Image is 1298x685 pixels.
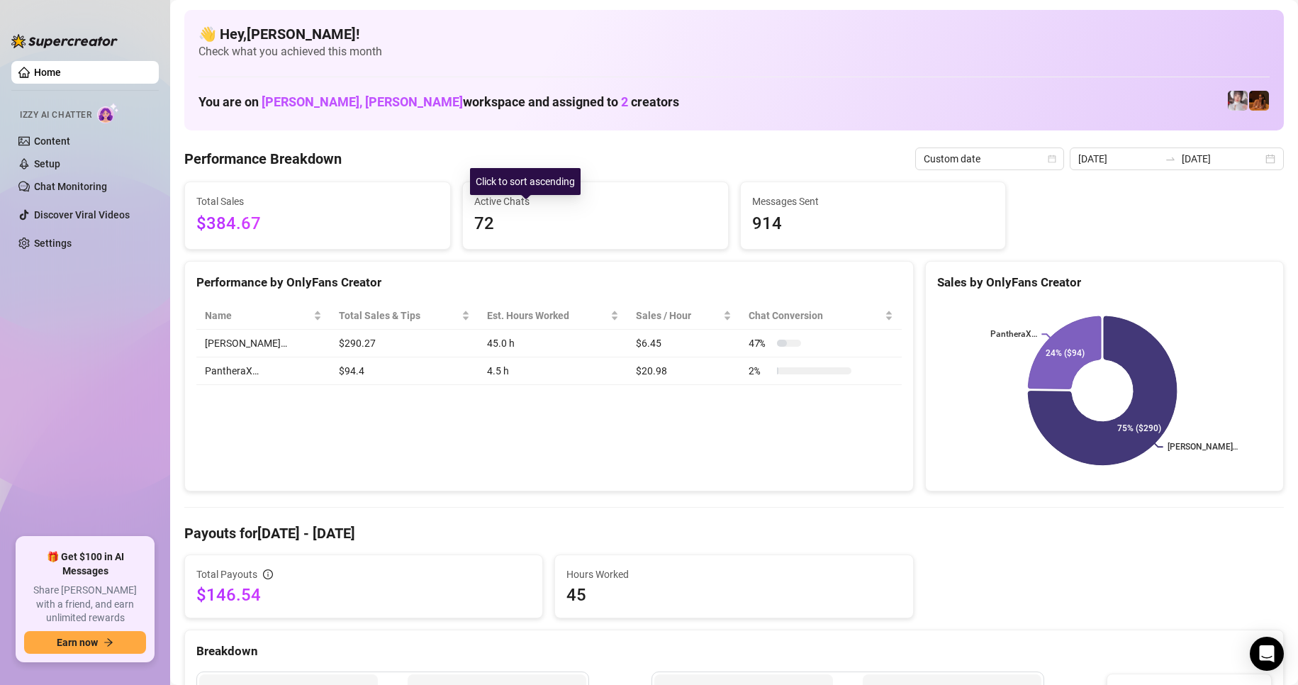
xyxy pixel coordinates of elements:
span: 47 % [749,335,771,351]
span: Hours Worked [566,567,901,582]
th: Chat Conversion [740,302,902,330]
span: to [1165,153,1176,165]
input: Start date [1078,151,1159,167]
span: Messages Sent [752,194,995,209]
td: $6.45 [627,330,740,357]
span: calendar [1048,155,1056,163]
h4: Performance Breakdown [184,149,342,169]
span: Total Sales & Tips [339,308,459,323]
img: AI Chatter [97,103,119,123]
td: 4.5 h [479,357,627,385]
th: Total Sales & Tips [330,302,479,330]
span: 2 % [749,363,771,379]
div: Click to sort ascending [470,168,581,195]
a: Home [34,67,61,78]
div: Performance by OnlyFans Creator [196,273,902,292]
span: 914 [752,211,995,238]
a: Discover Viral Videos [34,209,130,221]
div: Open Intercom Messenger [1250,637,1284,671]
span: Chat Conversion [749,308,882,323]
span: Check what you achieved this month [198,44,1270,60]
td: $290.27 [330,330,479,357]
span: Earn now [57,637,98,648]
img: Rosie [1228,91,1248,111]
button: Earn nowarrow-right [24,631,146,654]
span: Share [PERSON_NAME] with a friend, and earn unlimited rewards [24,584,146,625]
span: info-circle [263,569,273,579]
span: 45 [566,584,901,606]
td: 45.0 h [479,330,627,357]
span: swap-right [1165,153,1176,165]
div: Sales by OnlyFans Creator [937,273,1272,292]
h1: You are on workspace and assigned to creators [198,94,679,110]
div: Breakdown [196,642,1272,661]
span: arrow-right [103,637,113,647]
td: [PERSON_NAME]… [196,330,330,357]
span: 72 [474,211,717,238]
div: Est. Hours Worked [487,308,608,323]
a: Chat Monitoring [34,181,107,192]
img: logo-BBDzfeDw.svg [11,34,118,48]
td: $94.4 [330,357,479,385]
img: PantheraX [1249,91,1269,111]
a: Setup [34,158,60,169]
a: Content [34,135,70,147]
input: End date [1182,151,1263,167]
span: 🎁 Get $100 in AI Messages [24,550,146,578]
span: Total Payouts [196,567,257,582]
h4: Payouts for [DATE] - [DATE] [184,523,1284,543]
th: Sales / Hour [627,302,740,330]
span: $384.67 [196,211,439,238]
td: PantheraX… [196,357,330,385]
span: [PERSON_NAME], [PERSON_NAME] [262,94,463,109]
span: Izzy AI Chatter [20,108,91,122]
text: [PERSON_NAME]… [1168,442,1238,452]
span: Active Chats [474,194,717,209]
span: Sales / Hour [636,308,720,323]
text: PantheraX… [990,330,1037,340]
span: Custom date [924,148,1056,169]
td: $20.98 [627,357,740,385]
h4: 👋 Hey, [PERSON_NAME] ! [198,24,1270,44]
span: 2 [621,94,628,109]
span: Name [205,308,310,323]
th: Name [196,302,330,330]
a: Settings [34,238,72,249]
span: $146.54 [196,584,531,606]
span: Total Sales [196,194,439,209]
